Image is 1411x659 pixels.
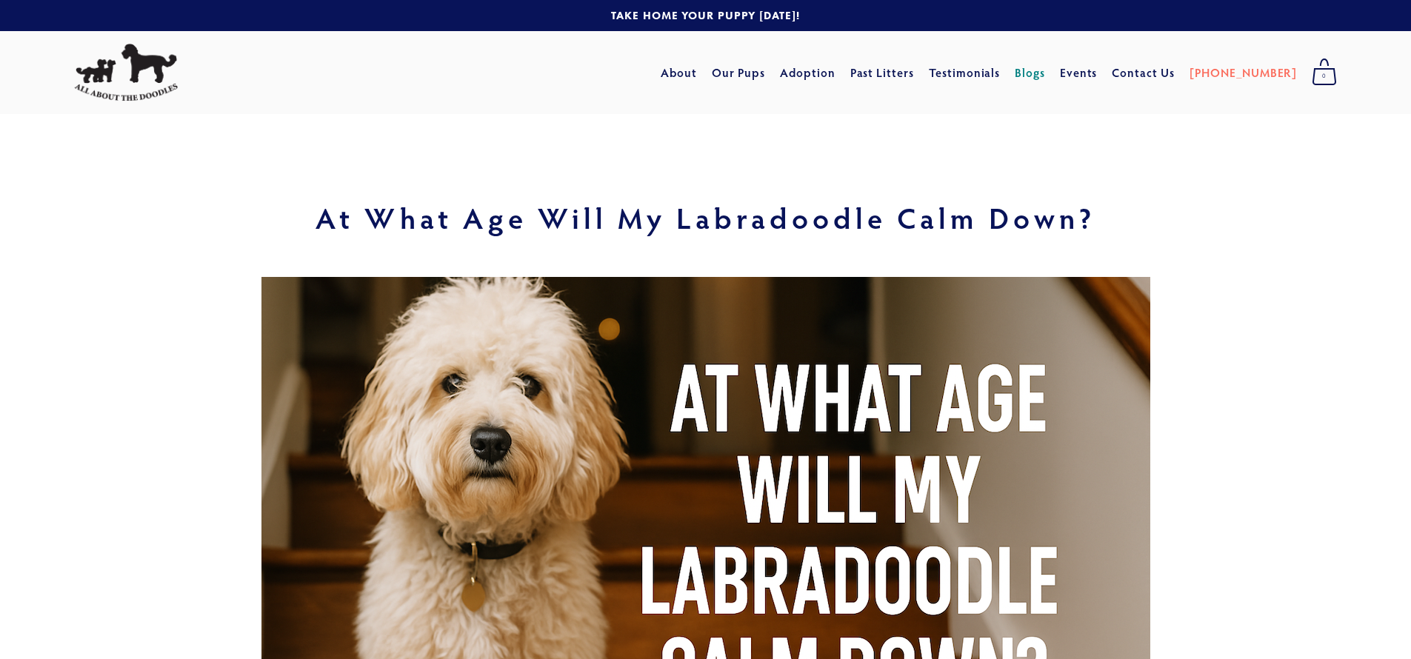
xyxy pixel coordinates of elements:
a: Adoption [780,59,835,86]
a: Events [1060,59,1098,86]
span: 0 [1312,67,1337,86]
a: Blogs [1015,59,1045,86]
a: About [661,59,697,86]
a: [PHONE_NUMBER] [1190,59,1297,86]
a: Our Pups [712,59,766,86]
a: Testimonials [929,59,1001,86]
a: Contact Us [1112,59,1175,86]
h1: At What Age Will My Labradoodle Calm Down? [74,203,1337,233]
img: All About The Doodles [74,44,178,101]
a: Past Litters [850,64,915,80]
a: 0 items in cart [1304,54,1344,91]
